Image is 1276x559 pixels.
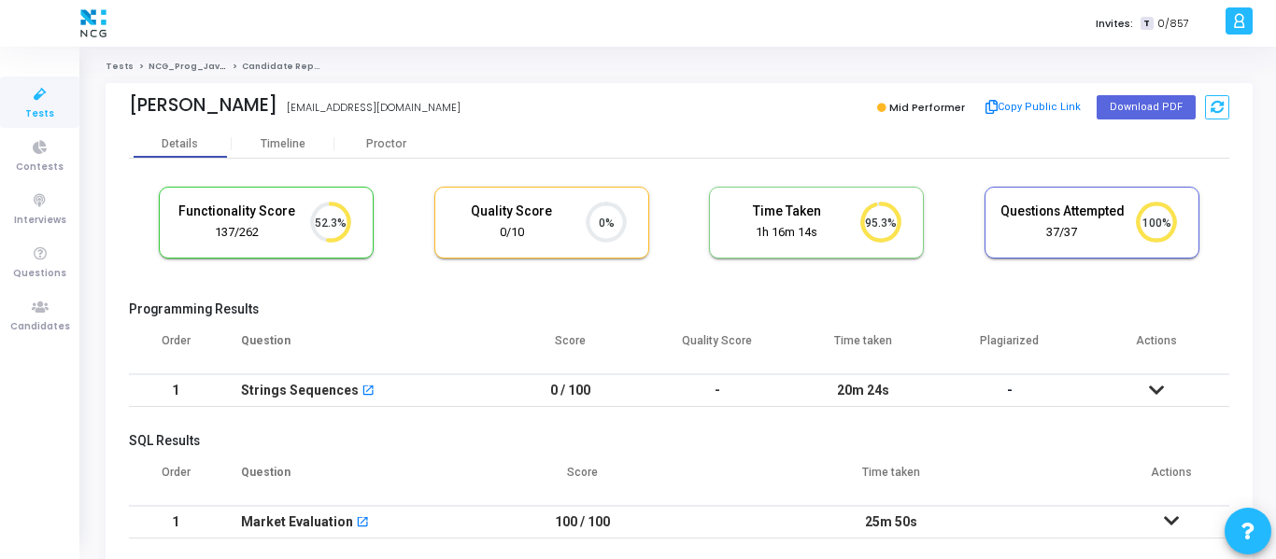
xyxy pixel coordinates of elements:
[106,61,134,72] a: Tests
[1096,16,1133,32] label: Invites:
[498,506,669,538] td: 100 / 100
[790,374,937,407] td: 20m 24s
[129,322,222,374] th: Order
[668,506,1113,538] td: 25m 50s
[242,61,328,72] span: Candidate Report
[129,94,277,116] div: [PERSON_NAME]
[449,224,574,242] div: 0/10
[241,507,353,538] div: Market Evaluation
[106,61,1253,73] nav: breadcrumb
[498,322,645,374] th: Score
[889,100,965,115] span: Mid Performer
[16,160,64,175] span: Contests
[1097,95,1196,119] button: Download PDF
[449,203,574,219] h5: Quality Score
[129,454,222,506] th: Order
[129,433,1229,449] h5: SQL Results
[1157,16,1189,32] span: 0/857
[937,322,1084,374] th: Plagiarized
[1000,203,1125,219] h5: Questions Attempted
[10,319,70,335] span: Candidates
[287,100,461,116] div: [EMAIL_ADDRESS][DOMAIN_NAME]
[362,385,375,398] mat-icon: open_in_new
[129,506,222,538] td: 1
[1000,224,1125,242] div: 37/37
[149,61,295,72] a: NCG_Prog_JavaFS_2025_Test
[222,454,498,506] th: Question
[724,224,849,242] div: 1h 16m 14s
[668,454,1113,506] th: Time taken
[14,213,66,229] span: Interviews
[1007,383,1013,398] span: -
[790,322,937,374] th: Time taken
[162,137,198,151] div: Details
[356,517,369,530] mat-icon: open_in_new
[498,454,669,506] th: Score
[25,106,54,122] span: Tests
[174,224,299,242] div: 137/262
[13,266,66,282] span: Questions
[1113,454,1229,506] th: Actions
[1083,322,1229,374] th: Actions
[222,322,498,374] th: Question
[261,137,305,151] div: Timeline
[241,375,359,406] div: Strings Sequences
[498,374,645,407] td: 0 / 100
[129,374,222,407] td: 1
[334,137,437,151] div: Proctor
[76,5,111,42] img: logo
[129,301,1229,317] h5: Programming Results
[1141,17,1153,31] span: T
[644,322,790,374] th: Quality Score
[174,203,299,219] h5: Functionality Score
[644,374,790,407] td: -
[980,93,1087,121] button: Copy Public Link
[724,203,849,219] h5: Time Taken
